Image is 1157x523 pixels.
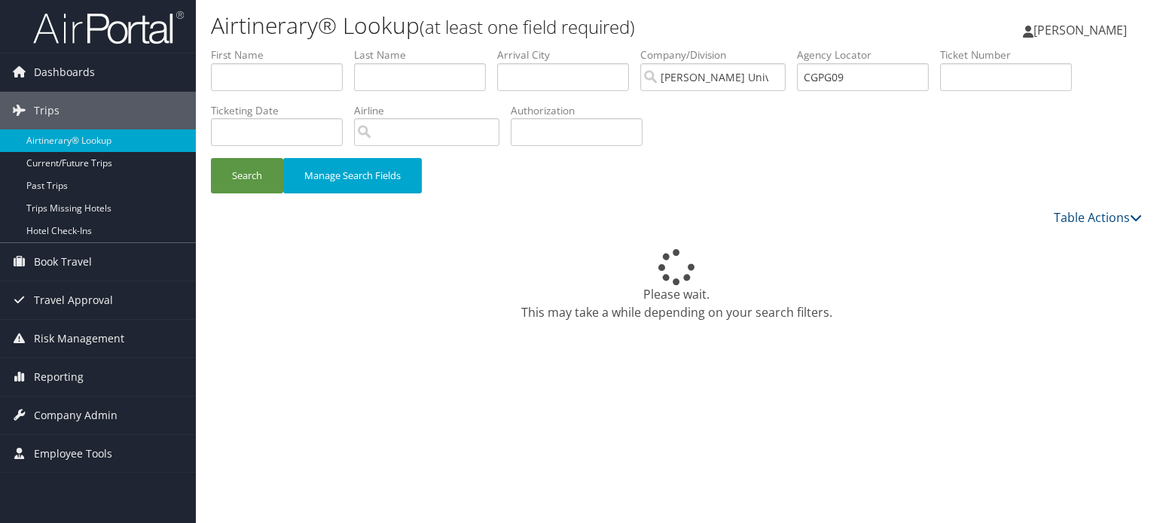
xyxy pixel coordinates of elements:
span: Reporting [34,358,84,396]
label: Airline [354,103,511,118]
label: Agency Locator [797,47,940,62]
span: Dashboards [34,53,95,91]
div: Please wait. This may take a while depending on your search filters. [211,249,1142,321]
span: Trips [34,92,60,129]
span: Risk Management [34,320,124,357]
label: Last Name [354,47,497,62]
button: Search [211,158,283,193]
h1: Airtinerary® Lookup [211,10,832,41]
button: Manage Search Fields [283,158,422,193]
label: First Name [211,47,354,62]
label: Arrival City [497,47,640,62]
a: Table Actions [1054,209,1142,226]
span: [PERSON_NAME] [1033,22,1127,38]
a: [PERSON_NAME] [1023,8,1142,53]
label: Company/Division [640,47,797,62]
small: (at least one field required) [420,14,635,39]
label: Ticket Number [940,47,1083,62]
img: airportal-logo.png [33,10,184,45]
span: Book Travel [34,243,92,281]
label: Ticketing Date [211,103,354,118]
span: Travel Approval [34,281,113,319]
label: Authorization [511,103,654,118]
span: Company Admin [34,397,118,434]
span: Employee Tools [34,435,112,473]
